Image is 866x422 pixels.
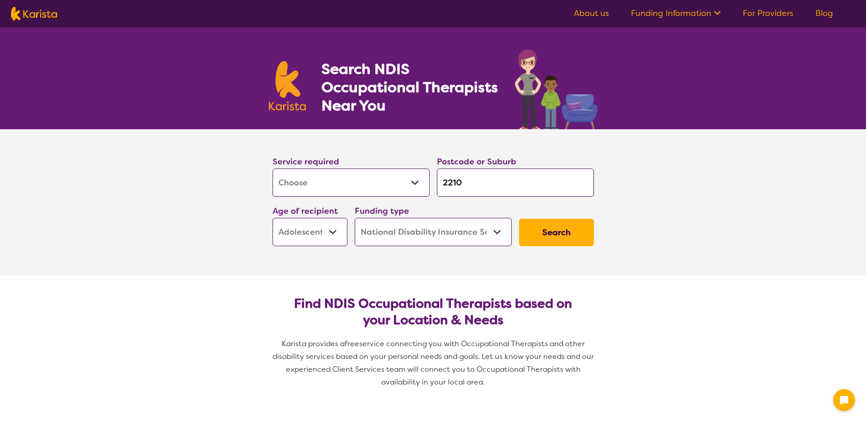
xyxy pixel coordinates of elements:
[273,339,596,387] span: service connecting you with Occupational Therapists and other disability services based on your p...
[815,8,833,19] a: Blog
[519,219,594,246] button: Search
[437,156,516,167] label: Postcode or Suburb
[269,61,306,111] img: Karista logo
[280,295,587,328] h2: Find NDIS Occupational Therapists based on your Location & Needs
[355,206,409,216] label: Funding type
[574,8,609,19] a: About us
[631,8,721,19] a: Funding Information
[437,169,594,197] input: Type
[515,49,598,129] img: occupational-therapy
[345,339,359,348] span: free
[273,206,338,216] label: Age of recipient
[321,60,499,115] h1: Search NDIS Occupational Therapists Near You
[273,156,339,167] label: Service required
[743,8,793,19] a: For Providers
[11,7,57,21] img: Karista logo
[282,339,345,348] span: Karista provides a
